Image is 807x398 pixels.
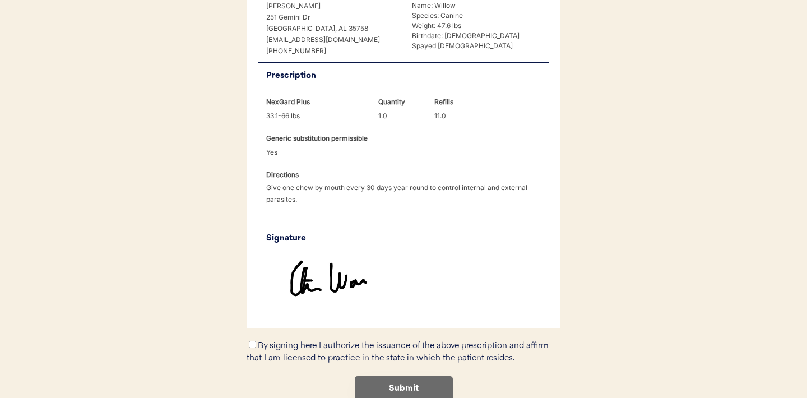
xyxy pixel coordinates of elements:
[266,110,370,122] div: 33.1-66 lbs
[266,132,368,144] div: Generic substitution permissible
[266,98,310,106] strong: NexGard Plus
[266,231,549,246] div: Signature
[434,96,482,108] div: Refills
[266,146,314,158] div: Yes
[412,1,544,51] div: Name: Willow Species: Canine Weight: 47.6 lbs Birthdate: [DEMOGRAPHIC_DATA] Spayed [DEMOGRAPHIC_D...
[266,182,549,205] div: Give one chew by mouth every 30 days year round to control internal and external parasites.
[266,35,398,45] div: [EMAIL_ADDRESS][DOMAIN_NAME]
[258,251,549,317] img: https%3A%2F%2Fb1fdecc9f5d32684efbb068259a22d3b.cdn.bubble.io%2Ff1757210569500x463075459604480560%...
[266,12,398,22] div: 251 Gemini Dr
[266,24,398,34] div: [GEOGRAPHIC_DATA], AL 35758
[266,68,549,83] div: Prescription
[434,110,482,122] div: 11.0
[266,46,398,56] div: [PHONE_NUMBER]
[378,110,426,122] div: 1.0
[266,1,398,11] div: [PERSON_NAME]
[378,96,426,108] div: Quantity
[266,169,314,181] div: Directions
[247,341,549,363] label: By signing here I authorize the issuance of the above prescription and affirm that I am licensed ...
